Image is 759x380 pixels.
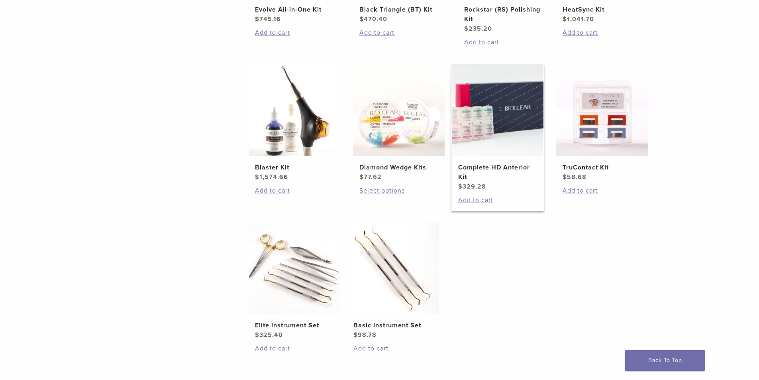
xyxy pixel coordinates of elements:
bdi: 329.28 [458,183,486,191]
a: Complete HD Anterior KitComplete HD Anterior Kit $329.28 [451,65,544,191]
h2: Basic Instrument Set [353,321,432,330]
h2: Elite Instrument Set [255,321,334,330]
a: Add to cart: “Complete HD Anterior Kit” [458,195,537,205]
img: Basic Instrument Set [347,222,439,314]
span: $ [255,331,259,339]
a: Add to cart: “Elite Instrument Set” [255,344,334,353]
span: $ [353,331,358,339]
img: Blaster Kit [249,65,340,156]
span: $ [255,15,259,23]
bdi: 325.40 [255,331,283,339]
a: Add to cart: “TruContact Kit” [563,186,641,195]
bdi: 470.40 [359,15,387,23]
a: Add to cart: “HeatSync Kit” [563,28,641,37]
a: Add to cart: “Black Triangle (BT) Kit” [359,28,438,37]
h2: Complete HD Anterior Kit [458,163,537,182]
span: $ [359,173,364,181]
bdi: 98.78 [353,331,377,339]
bdi: 1,041.70 [563,15,594,23]
img: Diamond Wedge Kits [353,65,445,156]
bdi: 58.68 [563,173,586,181]
h2: Blaster Kit [255,163,334,172]
a: Add to cart: “Blaster Kit” [255,186,334,195]
a: Diamond Wedge KitsDiamond Wedge Kits $77.62 [353,65,445,182]
img: Elite Instrument Set [249,222,340,314]
a: Add to cart: “Basic Instrument Set” [353,344,432,353]
span: $ [563,15,567,23]
bdi: 1,574.66 [255,173,288,181]
h2: Evolve All-in-One Kit [255,5,334,14]
h2: HeatSync Kit [563,5,641,14]
span: $ [464,25,469,33]
bdi: 745.16 [255,15,281,23]
bdi: 77.62 [359,173,382,181]
img: TruContact Kit [556,65,648,156]
a: Add to cart: “Rockstar (RS) Polishing Kit” [464,37,543,47]
h2: Diamond Wedge Kits [359,163,438,172]
a: Basic Instrument SetBasic Instrument Set $98.78 [347,222,439,340]
a: Add to cart: “Evolve All-in-One Kit” [255,28,334,37]
h2: Black Triangle (BT) Kit [359,5,438,14]
span: $ [563,173,567,181]
h2: Rockstar (RS) Polishing Kit [464,5,543,24]
span: $ [255,173,259,181]
a: Elite Instrument SetElite Instrument Set $325.40 [248,222,341,340]
img: Complete HD Anterior Kit [452,65,543,156]
h2: TruContact Kit [563,163,641,172]
a: TruContact KitTruContact Kit $58.68 [556,65,649,182]
bdi: 235.20 [464,25,492,33]
a: Back To Top [625,350,705,371]
a: Blaster KitBlaster Kit $1,574.66 [248,65,341,182]
a: Select options for “Diamond Wedge Kits” [359,186,438,195]
span: $ [359,15,364,23]
span: $ [458,183,463,191]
